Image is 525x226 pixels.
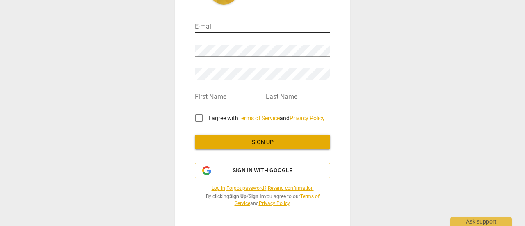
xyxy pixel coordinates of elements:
[450,217,512,226] div: Ask support
[229,194,247,199] b: Sign Up
[195,135,330,149] button: Sign up
[268,185,314,191] a: Resend confirmation
[212,185,225,191] a: Log in
[195,163,330,178] button: Sign in with Google
[195,193,330,207] span: By clicking / you agree to our and .
[259,201,290,206] a: Privacy Policy
[249,194,264,199] b: Sign In
[226,185,267,191] a: Forgot password?
[195,185,330,192] span: | |
[233,167,292,175] span: Sign in with Google
[209,115,325,121] span: I agree with and
[290,115,325,121] a: Privacy Policy
[201,138,324,146] span: Sign up
[238,115,280,121] a: Terms of Service
[235,194,320,206] a: Terms of Service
